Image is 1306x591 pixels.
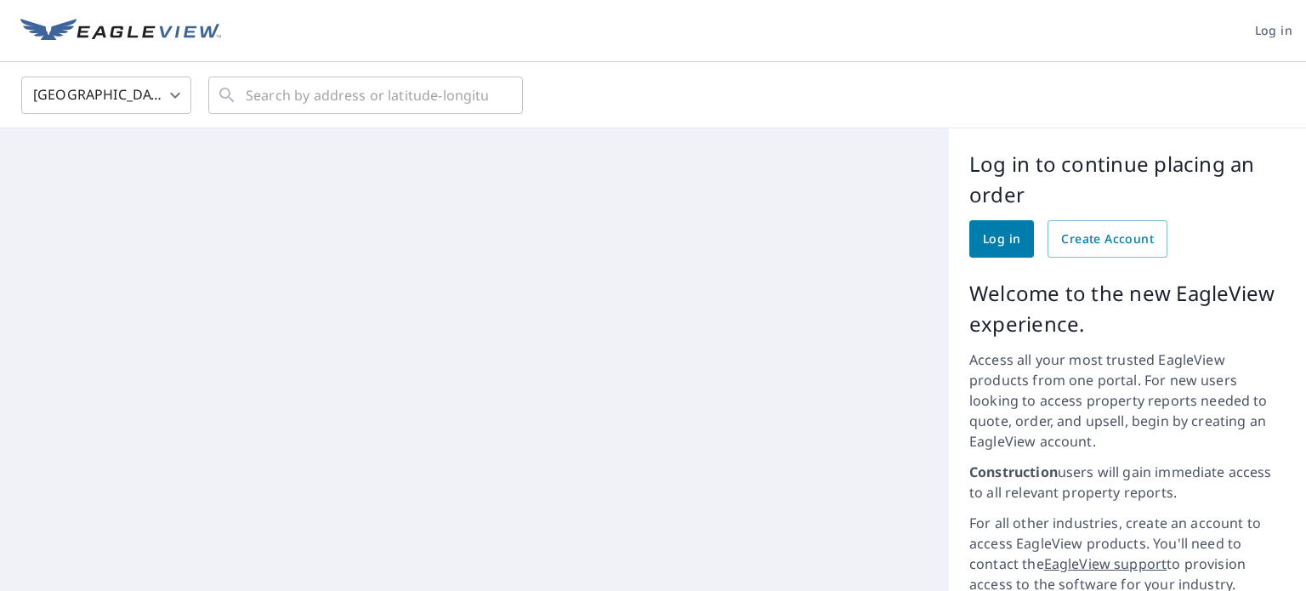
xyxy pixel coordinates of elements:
[969,278,1286,339] p: Welcome to the new EagleView experience.
[969,149,1286,210] p: Log in to continue placing an order
[1061,229,1154,250] span: Create Account
[1255,20,1292,42] span: Log in
[969,349,1286,452] p: Access all your most trusted EagleView products from one portal. For new users looking to access ...
[21,71,191,119] div: [GEOGRAPHIC_DATA]
[20,19,221,44] img: EV Logo
[246,71,488,119] input: Search by address or latitude-longitude
[969,220,1034,258] a: Log in
[1044,554,1167,573] a: EagleView support
[983,229,1020,250] span: Log in
[969,462,1286,503] p: users will gain immediate access to all relevant property reports.
[1048,220,1167,258] a: Create Account
[969,463,1058,481] strong: Construction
